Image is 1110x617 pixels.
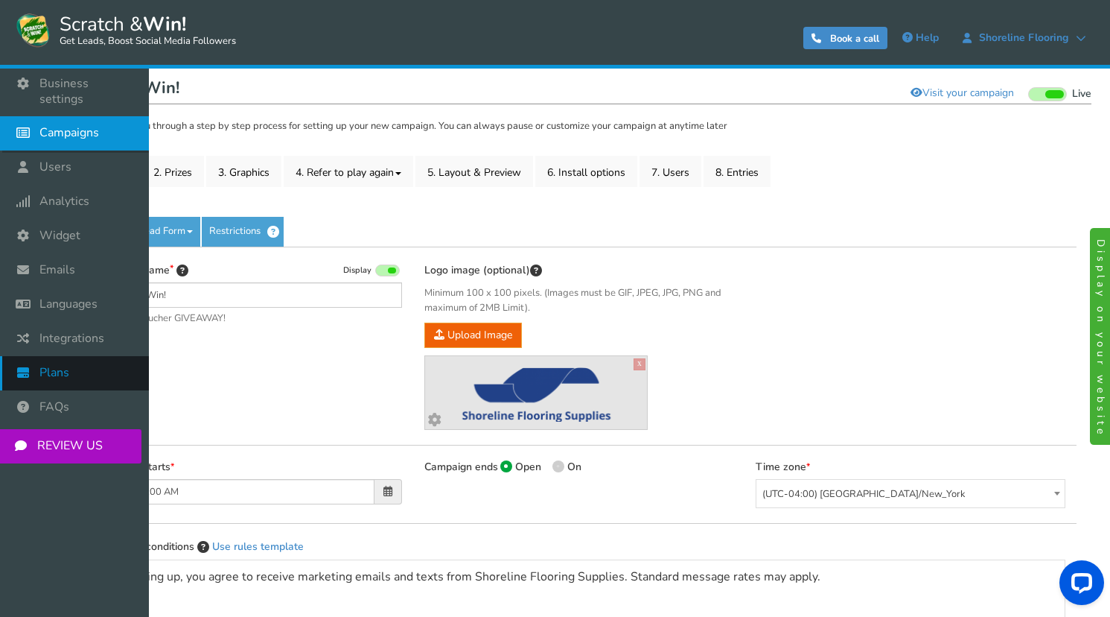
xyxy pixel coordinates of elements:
[39,159,71,175] span: Users
[37,438,103,454] span: REVIEW US
[39,331,104,347] span: Integrations
[143,11,186,37] strong: Win!
[1047,554,1110,617] iframe: LiveChat chat widget
[39,262,75,278] span: Emails
[202,217,284,247] a: Restrictions
[52,11,236,48] span: Scratch &
[916,31,939,45] span: Help
[39,76,134,107] span: Business settings
[535,156,637,187] a: 6. Install options
[634,358,645,370] a: X
[60,36,236,48] small: Get Leads, Boost Social Media Followers
[15,11,236,48] a: Scratch &Win! Get Leads, Boost Social Media Followers
[803,27,887,49] a: Book a call
[424,262,542,279] label: Logo image (optional)
[1072,87,1091,101] span: Live
[39,399,69,415] span: FAQs
[66,119,1091,134] p: Cool. Let's take you through a step by step process for setting up your new campaign. You can alw...
[830,32,879,45] span: Book a call
[567,460,581,474] span: On
[284,156,413,187] a: 4. Refer to play again
[756,479,1065,508] span: (UTC-04:00) America/New_York
[756,461,810,475] label: Time zone
[141,156,204,187] a: 2. Prizes
[39,125,99,141] span: Campaigns
[92,539,304,555] label: Terms and conditions
[424,286,734,315] span: Minimum 100 x 100 pixels. (Images must be GIF, JPEG, JPG, PNG and maximum of 2MB Limit).
[108,569,820,585] span: By signing up, you agree to receive marketing emails and texts from Shoreline Flooring Supplies. ...
[39,228,80,244] span: Widget
[424,461,498,475] label: Campaign ends
[901,80,1024,106] a: Visit your campaign
[515,460,541,474] span: Open
[212,540,304,554] a: Use rules template
[415,156,533,187] a: 5. Layout & Preview
[704,156,771,187] a: 8. Entries
[66,75,1091,104] h1: Scratch & Win!
[206,156,281,187] a: 3. Graphics
[530,263,542,279] span: This image will be displayed on top of your contest screen. You can upload & preview different im...
[132,217,200,247] a: Lead Form
[39,365,69,381] span: Plans
[343,265,371,276] span: Display
[972,32,1076,44] span: Shoreline Flooring
[92,311,402,326] span: E.g. $200 Voucher GIVEAWAY!
[176,263,188,279] span: Tip: Choose a title that will attract more entries. For example: “Scratch & win a bracelet” will ...
[895,26,946,50] a: Help
[39,297,98,312] span: Languages
[639,156,701,187] a: 7. Users
[15,11,52,48] img: Scratch and Win
[39,194,89,209] span: Analytics
[756,480,1065,509] span: (UTC-04:00) America/New_York
[194,540,212,556] span: Enter the Terms and Conditions of your campaign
